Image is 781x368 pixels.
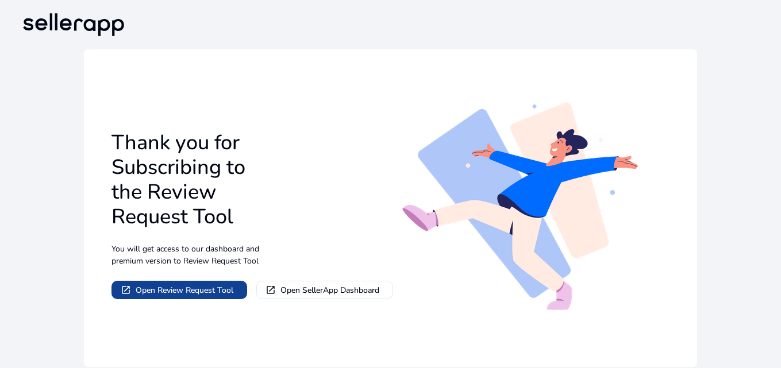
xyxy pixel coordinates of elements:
[266,285,276,295] mat-icon: open_in_new
[18,9,129,40] img: sellerapp-logo
[136,284,233,296] span: Open Review Request Tool
[111,243,265,267] p: You will get access to our dashboard and premium version to Review Request Tool
[121,285,131,295] mat-icon: open_in_new
[111,130,265,230] h1: Thank you for Subscribing to the Review Request Tool
[111,281,247,299] button: Open Review Request Tool
[256,281,393,299] button: Open SellerApp Dashboard
[280,284,379,296] span: Open SellerApp Dashboard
